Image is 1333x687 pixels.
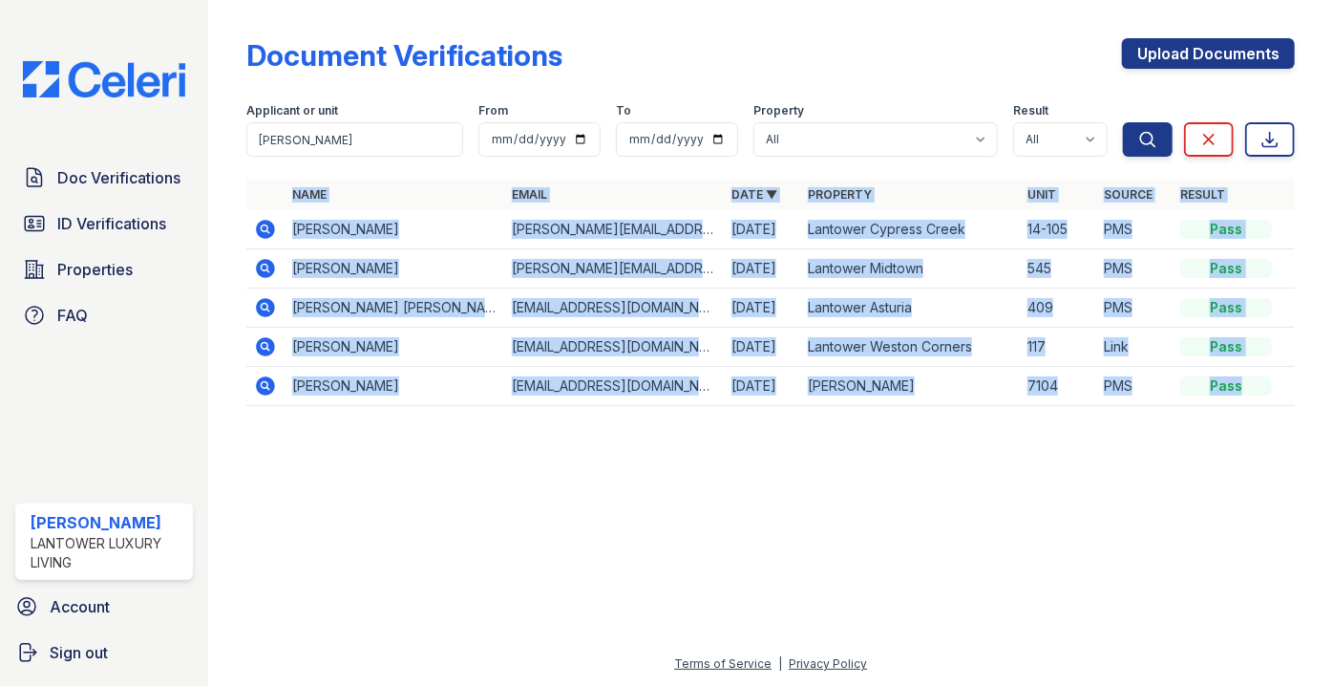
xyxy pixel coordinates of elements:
div: Pass [1180,376,1272,396]
td: PMS [1096,210,1173,249]
td: [EMAIL_ADDRESS][DOMAIN_NAME] [504,367,724,406]
a: Account [8,588,201,626]
td: [PERSON_NAME] [285,328,504,367]
td: 7104 [1020,367,1096,406]
a: Source [1104,187,1153,202]
a: Sign out [8,633,201,672]
td: [DATE] [724,249,800,289]
td: PMS [1096,289,1173,328]
a: Upload Documents [1122,38,1295,69]
td: [PERSON_NAME][EMAIL_ADDRESS][DOMAIN_NAME] [504,210,724,249]
td: Lantower Asturia [800,289,1020,328]
div: Document Verifications [246,38,562,73]
label: Property [753,103,804,118]
div: Pass [1180,298,1272,317]
a: Email [512,187,547,202]
span: Properties [57,258,133,281]
td: [PERSON_NAME] [PERSON_NAME] [285,289,504,328]
div: | [778,656,782,671]
a: Unit [1027,187,1056,202]
div: [PERSON_NAME] [31,511,185,534]
td: 409 [1020,289,1096,328]
span: Account [50,595,110,618]
td: [DATE] [724,289,800,328]
img: CE_Logo_Blue-a8612792a0a2168367f1c8372b55b34899dd931a85d93a1a3d3e32e68fde9ad4.png [8,61,201,97]
label: Result [1013,103,1048,118]
td: Lantower Midtown [800,249,1020,289]
div: Pass [1180,259,1272,278]
a: Privacy Policy [789,656,867,671]
td: [EMAIL_ADDRESS][DOMAIN_NAME] [504,289,724,328]
div: Pass [1180,220,1272,239]
a: Result [1180,187,1225,202]
td: Lantower Weston Corners [800,328,1020,367]
a: FAQ [15,296,193,334]
a: Name [292,187,327,202]
label: From [478,103,508,118]
a: ID Verifications [15,204,193,243]
a: Doc Verifications [15,159,193,197]
td: [EMAIL_ADDRESS][DOMAIN_NAME] [504,328,724,367]
td: [PERSON_NAME][EMAIL_ADDRESS][PERSON_NAME][PERSON_NAME][DOMAIN_NAME] [504,249,724,289]
td: [PERSON_NAME] [285,367,504,406]
label: Applicant or unit [246,103,338,118]
a: Properties [15,250,193,289]
td: [PERSON_NAME] [285,249,504,289]
td: 545 [1020,249,1096,289]
td: [PERSON_NAME] [285,210,504,249]
td: PMS [1096,367,1173,406]
input: Search by name, email, or unit number [246,122,463,157]
td: Lantower Cypress Creek [800,210,1020,249]
span: Doc Verifications [57,166,180,189]
td: PMS [1096,249,1173,289]
td: [DATE] [724,328,800,367]
td: [DATE] [724,210,800,249]
td: 14-105 [1020,210,1096,249]
a: Property [808,187,872,202]
span: ID Verifications [57,212,166,235]
span: Sign out [50,641,108,664]
div: Lantower Luxury Living [31,534,185,572]
div: Pass [1180,337,1272,356]
td: 117 [1020,328,1096,367]
td: [DATE] [724,367,800,406]
span: FAQ [57,304,88,327]
a: Terms of Service [674,656,772,671]
a: Date ▼ [731,187,777,202]
td: [PERSON_NAME] [800,367,1020,406]
td: Link [1096,328,1173,367]
label: To [616,103,631,118]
